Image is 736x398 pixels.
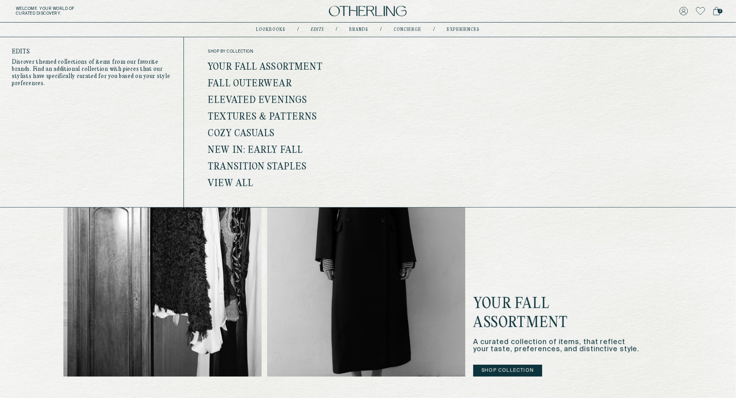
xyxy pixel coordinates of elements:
a: New In: Early Fall [208,145,303,156]
p: A curated collection of items, that reflect your taste, preferences, and distinctive style. [473,339,640,353]
a: Transition Staples [208,162,307,172]
a: Textures & Patterns [208,112,317,122]
a: Elevated Evenings [208,95,307,106]
a: Your Fall Assortment [208,62,323,72]
span: 2 [718,9,723,13]
p: Discover themed collections of items from our favorite brands. Find an additional collection with... [12,59,172,87]
button: Shop Collection [473,365,542,377]
div: / [336,27,338,33]
a: concierge [394,28,422,32]
img: logo [329,6,407,17]
div: / [298,27,299,33]
img: Cover 2 [267,78,465,377]
a: experiences [447,28,480,32]
a: View all [208,179,253,189]
a: Cozy Casuals [208,129,275,139]
h5: Welcome . Your world of curated discovery. [16,6,227,16]
div: / [434,27,435,33]
a: Edits [311,28,324,32]
a: Fall Outerwear [208,79,292,89]
a: lookbooks [256,28,286,32]
a: Brands [350,28,369,32]
img: Cover 1 [63,78,262,377]
div: / [380,27,382,33]
h4: Edits [12,49,172,55]
h2: Your Fall Assortment [473,295,640,333]
a: 2 [713,6,720,17]
span: shop by collection [208,49,380,54]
